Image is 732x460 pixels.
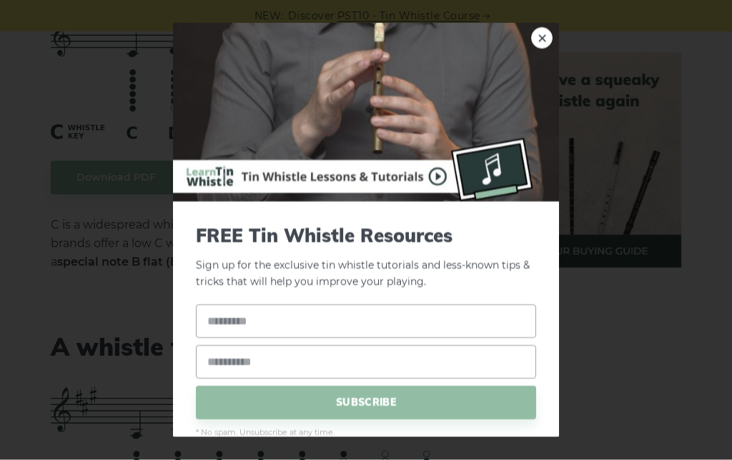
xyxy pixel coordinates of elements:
[173,23,559,201] img: Tin Whistle Buying Guide Preview
[196,224,536,290] p: Sign up for the exclusive tin whistle tutorials and less-known tips & tricks that will help you i...
[196,224,536,246] span: FREE Tin Whistle Resources
[196,386,536,419] span: SUBSCRIBE
[196,426,536,439] span: * No spam. Unsubscribe at any time.
[531,27,553,49] a: ×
